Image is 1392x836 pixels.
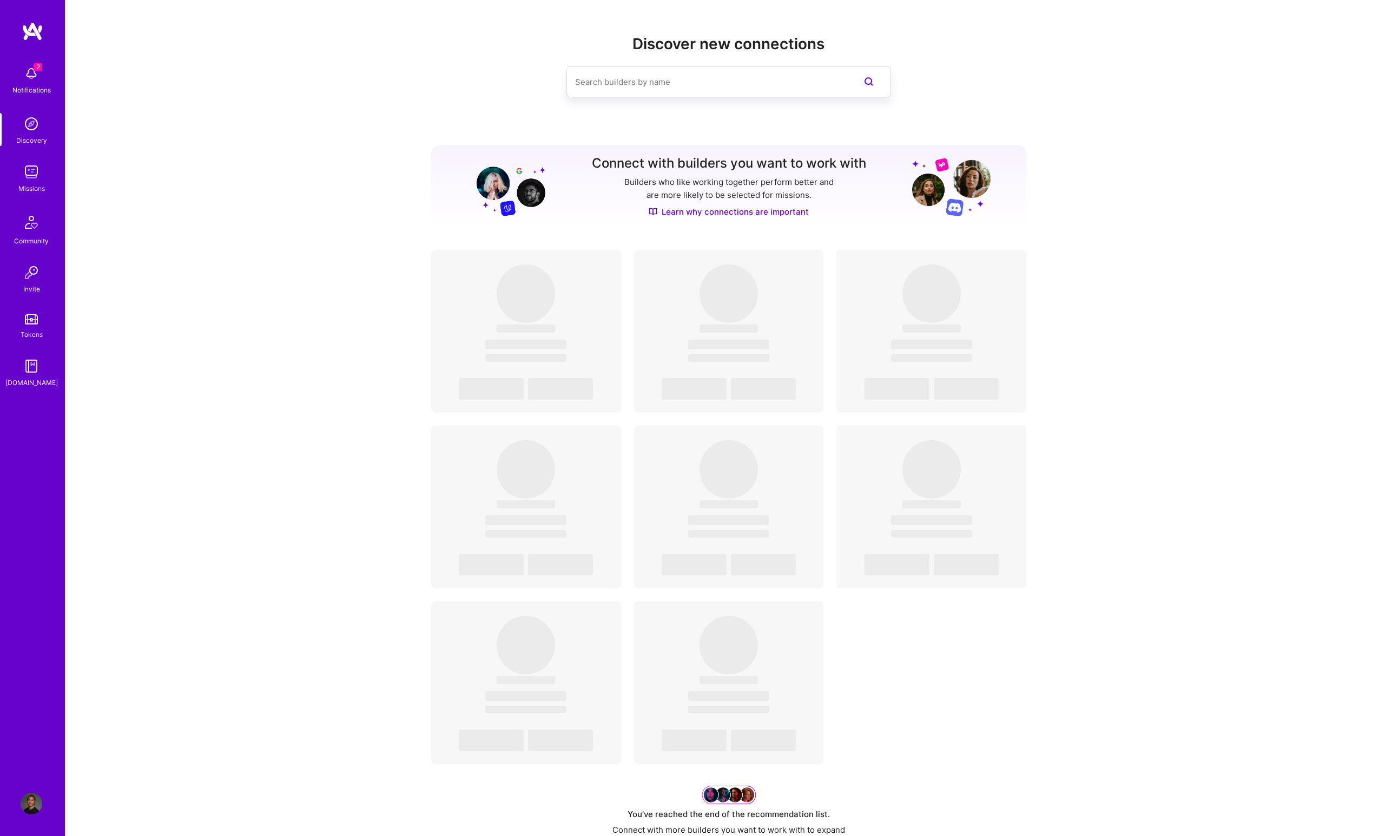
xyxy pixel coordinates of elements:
img: Grow your network [912,157,991,216]
span: ‌ [731,729,796,751]
img: Discover [649,207,657,216]
h3: Connect with builders you want to work with [592,156,866,171]
div: Invite [23,283,40,295]
span: ‌ [865,554,929,575]
span: ‌ [934,378,999,400]
img: teamwork [21,161,42,183]
span: ‌ [688,530,769,538]
span: ‌ [497,500,555,508]
div: Notifications [12,84,51,96]
div: Tokens [21,329,43,340]
span: ‌ [688,515,769,525]
img: User Avatar [21,793,42,814]
div: Community [14,235,49,247]
div: [DOMAIN_NAME] [5,377,58,388]
img: bell [21,63,42,84]
span: ‌ [700,676,758,684]
span: ‌ [731,554,796,575]
span: 2 [34,63,42,71]
span: ‌ [700,264,758,323]
img: discovery [21,113,42,135]
span: ‌ [485,515,566,525]
img: Invite [21,262,42,283]
span: ‌ [891,340,972,349]
span: ‌ [459,729,524,751]
p: Builders who like working together perform better and are more likely to be selected for missions. [622,176,836,202]
span: ‌ [891,354,972,362]
span: ‌ [700,616,758,674]
div: Missions [18,183,45,194]
span: ‌ [497,676,555,684]
span: ‌ [497,440,555,499]
span: ‌ [459,378,524,400]
div: You’ve reached the end of the recommendation list. [628,808,830,820]
span: ‌ [497,264,555,323]
span: ‌ [688,706,769,713]
span: ‌ [662,378,727,400]
img: logo [22,22,43,41]
span: ‌ [934,554,999,575]
span: ‌ [528,554,593,575]
span: ‌ [891,515,972,525]
span: ‌ [485,354,566,362]
span: ‌ [902,440,961,499]
input: Search builders by name [575,68,839,96]
span: ‌ [485,340,566,349]
span: ‌ [485,530,566,538]
span: ‌ [865,378,929,400]
span: ‌ [662,554,727,575]
span: ‌ [485,706,566,713]
img: Community [18,209,44,235]
a: User Avatar [18,793,45,814]
span: ‌ [902,324,961,333]
img: guide book [21,355,42,377]
span: ‌ [497,324,555,333]
span: ‌ [497,616,555,674]
a: Learn why connections are important [649,206,809,217]
span: ‌ [688,691,769,701]
span: ‌ [688,340,769,349]
span: ‌ [731,378,796,400]
h2: Discover new connections [431,35,1026,53]
span: ‌ [528,378,593,400]
span: ‌ [891,530,972,538]
span: ‌ [700,440,758,499]
span: ‌ [700,500,758,508]
span: ‌ [688,354,769,362]
span: ‌ [902,500,961,508]
span: ‌ [902,264,961,323]
img: tokens [25,314,38,324]
img: Grow your network [467,157,545,216]
span: ‌ [459,554,524,575]
i: icon SearchPurple [862,75,875,88]
span: ‌ [662,729,727,751]
img: Grow your network [702,786,756,804]
span: ‌ [700,324,758,333]
span: ‌ [485,691,566,701]
div: Discovery [16,135,47,146]
span: ‌ [528,729,593,751]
